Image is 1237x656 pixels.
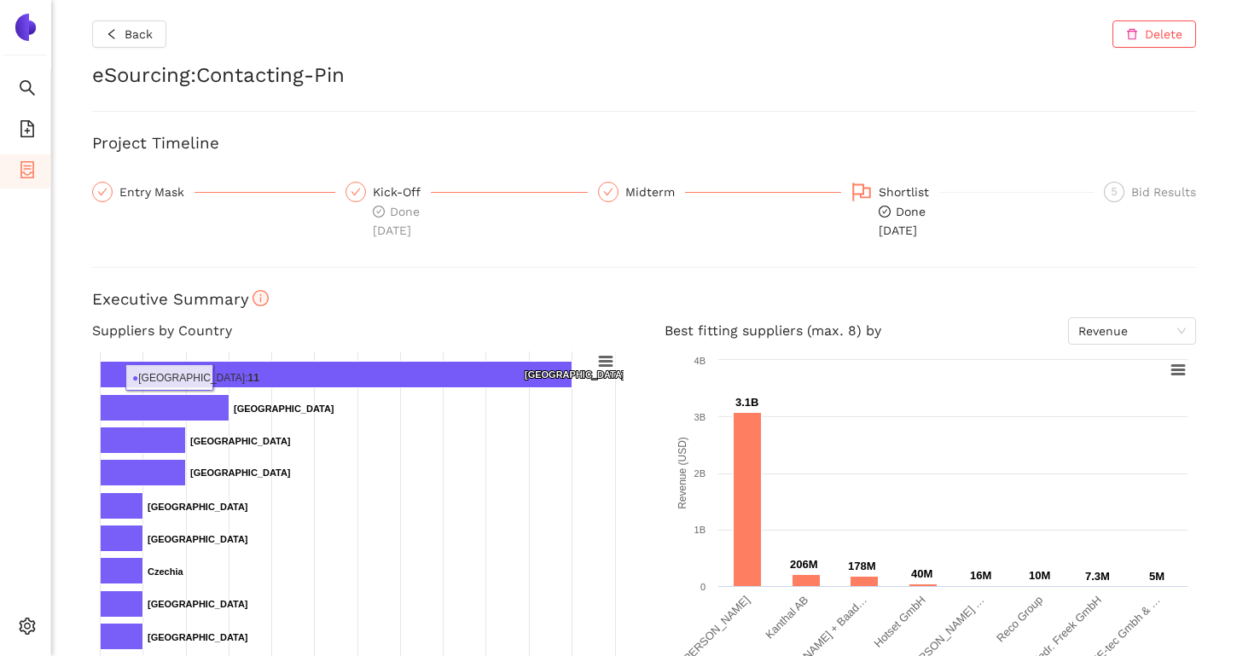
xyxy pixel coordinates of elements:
text: [GEOGRAPHIC_DATA] [148,599,248,609]
text: [GEOGRAPHIC_DATA] [190,467,291,478]
h2: eSourcing : Contacting-Pin [92,61,1196,90]
button: deleteDelete [1112,20,1196,48]
h4: Best fitting suppliers (max. 8) by [665,317,1196,345]
text: 16M [970,569,991,582]
span: file-add [19,114,36,148]
span: Done [DATE] [879,205,926,237]
text: 2B [694,468,706,479]
div: Shortlist [879,182,939,202]
span: 5 [1112,186,1118,198]
span: Bid Results [1131,185,1196,199]
div: Kick-Off [373,182,431,202]
text: 5M [1149,570,1164,583]
span: Done [DATE] [373,205,420,237]
span: delete [1126,28,1138,42]
span: container [19,155,36,189]
span: Back [125,25,153,44]
text: [GEOGRAPHIC_DATA] [190,436,291,446]
text: Czechia [148,566,183,577]
span: flag [851,182,872,202]
span: setting [19,612,36,646]
text: [GEOGRAPHIC_DATA] [148,534,248,544]
text: 3.1B [735,396,758,409]
span: search [19,73,36,107]
div: Entry Mask [92,182,335,202]
span: Delete [1145,25,1182,44]
span: info-circle [253,290,269,306]
img: Logo [12,14,39,41]
text: 3B [694,412,706,422]
div: Midterm [625,182,685,202]
text: 7.3M [1085,570,1110,583]
h3: Project Timeline [92,132,1196,154]
h3: Executive Summary [92,288,1196,311]
text: 178M [848,560,876,572]
text: Revenue (USD) [677,437,688,509]
text: 10M [1029,569,1050,582]
span: check [97,187,107,197]
div: Entry Mask [119,182,195,202]
button: leftBack [92,20,166,48]
text: Kanthal AB [763,594,810,641]
text: 40M [911,567,932,580]
h4: Suppliers by Country [92,317,624,345]
span: left [106,28,118,42]
text: 4B [694,356,706,366]
div: Shortlistcheck-circleDone[DATE] [851,182,1095,240]
text: 206M [790,558,818,571]
text: 1B [694,525,706,535]
text: Reco Group [994,594,1045,645]
span: check-circle [879,206,891,218]
span: check-circle [373,206,385,218]
text: [GEOGRAPHIC_DATA] [148,632,248,642]
text: Hotset GmbH [872,594,928,650]
text: 0 [700,582,706,592]
text: [GEOGRAPHIC_DATA] [234,403,334,414]
text: [GEOGRAPHIC_DATA] [525,369,625,380]
span: check [603,187,613,197]
span: Revenue [1078,318,1186,344]
span: check [351,187,361,197]
text: [GEOGRAPHIC_DATA] [148,502,248,512]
